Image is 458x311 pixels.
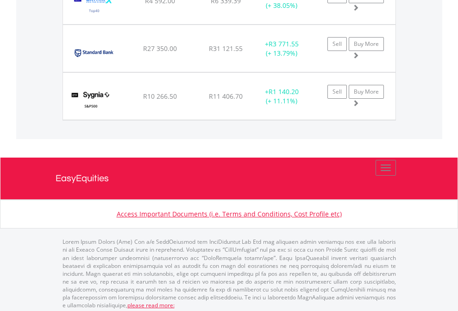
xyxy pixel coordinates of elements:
span: R31 121.55 [209,44,243,53]
a: Buy More [349,37,384,51]
div: + (+ 11.11%) [253,87,311,106]
span: R1 140.20 [269,87,299,96]
a: Buy More [349,85,384,99]
a: please read more: [127,301,175,309]
img: EQU.ZA.SBK.png [68,37,120,70]
span: R10 266.50 [143,92,177,101]
span: R11 406.70 [209,92,243,101]
a: Access Important Documents (i.e. Terms and Conditions, Cost Profile etc) [117,209,342,218]
a: Sell [327,37,347,51]
span: R27 350.00 [143,44,177,53]
a: Sell [327,85,347,99]
div: + (+ 13.79%) [253,39,311,58]
span: R3 771.55 [269,39,299,48]
p: Lorem Ipsum Dolors (Ame) Con a/e SeddOeiusmod tem InciDiduntut Lab Etd mag aliquaen admin veniamq... [63,238,396,309]
img: EQU.ZA.SYG500.png [68,84,114,117]
a: EasyEquities [56,158,403,199]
